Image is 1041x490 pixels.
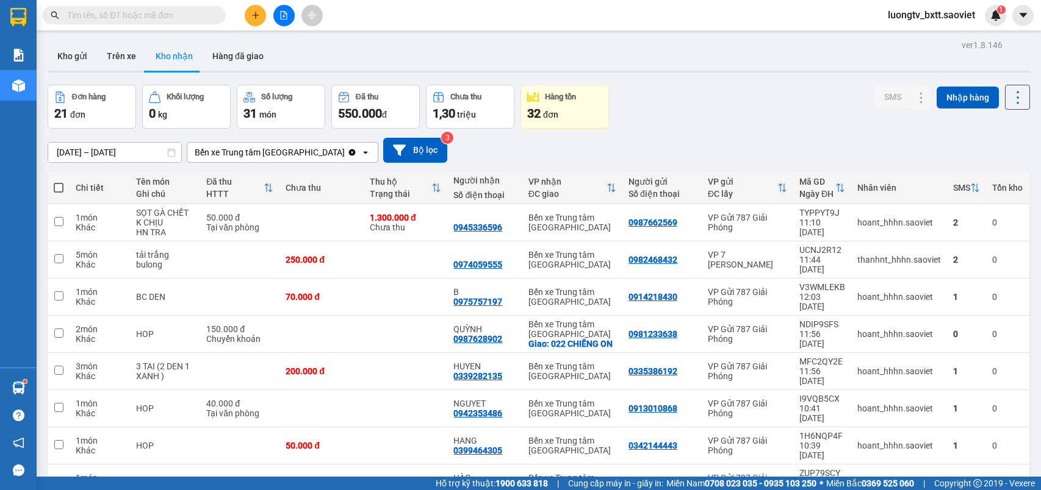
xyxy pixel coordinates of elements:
div: 0 [992,292,1023,302]
div: Tên món [136,177,194,186]
button: Khối lượng0kg [142,85,231,129]
div: 0 [992,255,1023,265]
div: Ngày ĐH [799,189,835,199]
img: warehouse-icon [12,382,25,394]
div: Hàng tồn [545,93,576,101]
input: Select a date range. [48,143,181,162]
div: hoant_hhhn.saoviet [857,366,941,376]
span: | [557,477,559,490]
div: NGUYET [453,399,516,408]
div: B [453,287,516,297]
sup: 1 [23,380,27,383]
span: Miền Bắc [826,477,914,490]
span: món [259,110,276,119]
div: 1 [953,403,980,413]
div: 0399464305 [453,446,502,455]
button: Nhập hàng [937,87,999,108]
div: Giao: 022 CHIỀNG ON [528,339,616,349]
span: caret-down [1018,10,1029,21]
strong: 1900 633 818 [495,478,548,488]
div: UCNJ2R12 [799,245,845,255]
span: notification [13,437,24,449]
div: HOP [136,403,194,413]
div: V3WMLEKB [799,282,845,292]
img: solution-icon [12,49,25,62]
div: SMS [953,183,970,193]
div: hoant_hhhn.saoviet [857,441,941,450]
button: Hàng tồn32đơn [520,85,609,129]
div: Bến xe Trung tâm [GEOGRAPHIC_DATA] [528,319,616,339]
div: 250.000 đ [286,255,358,265]
div: 0987628902 [453,334,502,344]
div: 0975757197 [453,297,502,307]
div: 11:10 [DATE] [799,218,845,237]
button: Đã thu550.000đ [331,85,420,129]
div: 2 món [76,324,124,334]
span: Cung cấp máy in - giấy in: [568,477,663,490]
span: 0 [149,106,156,121]
span: luongtv_bxtt.saoviet [878,7,985,23]
span: message [13,464,24,476]
div: hoant_hhhn.saoviet [857,329,941,339]
div: 70.000 đ [286,292,358,302]
div: 3 món [76,361,124,371]
div: Bến xe Trung tâm [GEOGRAPHIC_DATA] [528,213,616,232]
div: VP nhận [528,177,607,186]
div: ZUP79SCY [799,468,845,478]
div: Khác [76,446,124,455]
input: Tìm tên, số ĐT hoặc mã đơn [67,9,211,22]
div: Chưa thu [370,213,442,232]
div: Ghi chú [136,189,194,199]
div: Khác [76,260,124,269]
div: 1 món [76,399,124,408]
span: Hỗ trợ kỹ thuật: [436,477,548,490]
span: search [51,11,59,20]
div: Khác [76,222,124,232]
span: 31 [243,106,257,121]
div: 0987662569 [629,218,677,227]
div: 1 [953,441,980,450]
span: copyright [973,479,982,488]
div: Đã thu [206,177,264,186]
img: warehouse-icon [12,79,25,92]
div: VP Gửi 787 Giải Phóng [708,361,787,381]
div: 0982468432 [629,255,677,265]
div: Tồn kho [992,183,1023,193]
div: Nhân viên [857,183,941,193]
div: 0 [992,329,1023,339]
div: 0 [992,218,1023,227]
div: Người gửi [629,177,696,186]
button: SMS [874,86,911,108]
div: VP Gửi 787 Giải Phóng [708,213,787,232]
div: hoant_hhhn.saoviet [857,218,941,227]
span: plus [251,11,260,20]
button: file-add [273,5,295,26]
button: plus [245,5,266,26]
button: caret-down [1012,5,1034,26]
div: 1 món [76,436,124,446]
img: icon-new-feature [990,10,1001,21]
div: Bến xe Trung tâm [GEOGRAPHIC_DATA] [528,250,616,269]
div: hoant_hhhn.saoviet [857,292,941,302]
strong: 0708 023 035 - 0935 103 250 [705,478,816,488]
div: Số lượng [261,93,292,101]
div: 0 [992,403,1023,413]
div: 0 [992,366,1023,376]
span: aim [308,11,316,20]
div: thanhnt_hhhn.saoviet [857,255,941,265]
span: 21 [54,106,68,121]
div: Khác [76,297,124,307]
div: HANG [453,436,516,446]
div: Thu hộ [370,177,432,186]
div: Bến xe Trung tâm [GEOGRAPHIC_DATA] [528,399,616,418]
span: ⚪️ [819,481,823,486]
div: Tại văn phòng [206,408,273,418]
span: 1 [999,5,1003,14]
div: VP 7 [PERSON_NAME] [708,250,787,269]
span: đơn [543,110,558,119]
div: 0335386192 [629,366,677,376]
div: Bến xe Trung tâm [GEOGRAPHIC_DATA] [528,436,616,455]
div: 0339282135 [453,371,502,381]
div: 1 món [76,287,124,297]
div: 11:44 [DATE] [799,255,845,274]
